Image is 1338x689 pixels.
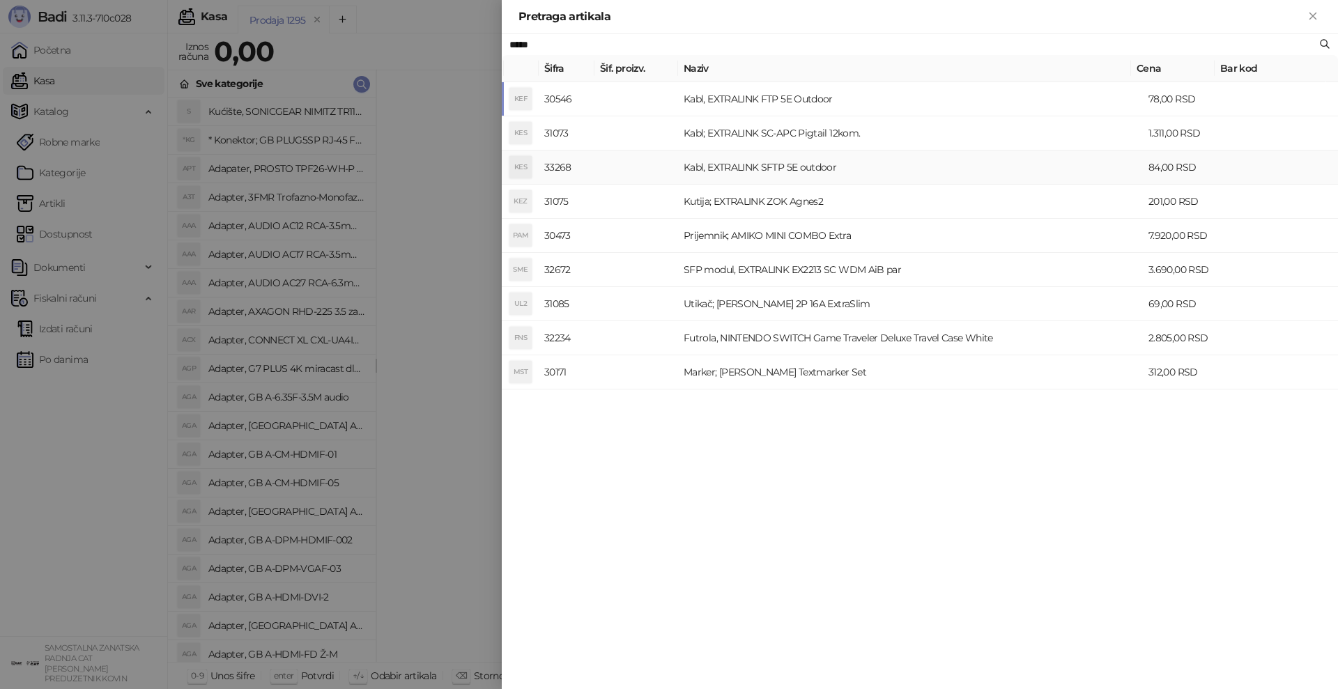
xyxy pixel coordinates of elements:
[1143,355,1226,389] td: 312,00 RSD
[1143,219,1226,253] td: 7.920,00 RSD
[1143,82,1226,116] td: 78,00 RSD
[678,321,1143,355] td: Futrola, NINTENDO SWITCH Game Traveler Deluxe Travel Case White
[539,185,594,219] td: 31075
[509,293,532,315] div: UL2
[509,88,532,110] div: KEF
[1143,116,1226,150] td: 1.311,00 RSD
[1143,321,1226,355] td: 2.805,00 RSD
[1143,185,1226,219] td: 201,00 RSD
[678,55,1131,82] th: Naziv
[509,190,532,212] div: KEZ
[678,253,1143,287] td: SFP modul, EXTRALINK EX2213 SC WDM AiB par
[1143,150,1226,185] td: 84,00 RSD
[678,287,1143,321] td: Utikač; [PERSON_NAME] 2P 16A ExtraSlim
[539,219,594,253] td: 30473
[509,361,532,383] div: MST
[539,82,594,116] td: 30546
[1131,55,1215,82] th: Cena
[539,355,594,389] td: 30171
[509,122,532,144] div: KES
[1215,55,1326,82] th: Bar kod
[594,55,678,82] th: Šif. proizv.
[539,150,594,185] td: 33268
[678,355,1143,389] td: Marker; [PERSON_NAME] Textmarker Set
[539,55,594,82] th: Šifra
[509,224,532,247] div: PAM
[678,82,1143,116] td: Kabl, EXTRALINK FTP 5E Outdoor
[678,116,1143,150] td: Kabl; EXTRALINK SC-APC Pigtail 12kom.
[539,321,594,355] td: 32234
[1305,8,1321,25] button: Zatvori
[678,219,1143,253] td: Prijemnik; AMIKO MINI COMBO Extra
[509,327,532,349] div: FNS
[509,156,532,178] div: KES
[678,185,1143,219] td: Kutija; EXTRALINK ZOK Agnes2
[518,8,1305,25] div: Pretraga artikala
[678,150,1143,185] td: Kabl, EXTRALINK SFTP 5E outdoor
[509,258,532,281] div: SME
[539,287,594,321] td: 31085
[539,253,594,287] td: 32672
[1143,253,1226,287] td: 3.690,00 RSD
[539,116,594,150] td: 31073
[1143,287,1226,321] td: 69,00 RSD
